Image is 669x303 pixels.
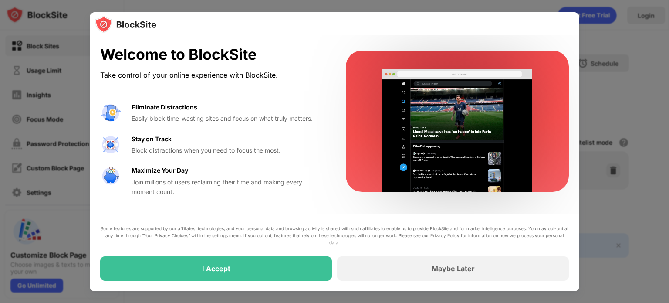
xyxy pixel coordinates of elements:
div: Take control of your online experience with BlockSite. [100,69,325,82]
div: I Accept [202,264,230,273]
div: Easily block time-wasting sites and focus on what truly matters. [132,114,325,123]
div: Stay on Track [132,134,172,144]
img: value-focus.svg [100,134,121,155]
div: Eliminate Distractions [132,102,197,112]
a: Privacy Policy [430,233,460,238]
div: Maximize Your Day [132,166,188,175]
div: Join millions of users reclaiming their time and making every moment count. [132,177,325,197]
div: Maybe Later [432,264,475,273]
div: Some features are supported by our affiliates’ technologies, and your personal data and browsing ... [100,225,569,246]
img: value-safe-time.svg [100,166,121,187]
img: value-avoid-distractions.svg [100,102,121,123]
div: Welcome to BlockSite [100,46,325,64]
div: Block distractions when you need to focus the most. [132,146,325,155]
img: logo-blocksite.svg [95,16,156,33]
